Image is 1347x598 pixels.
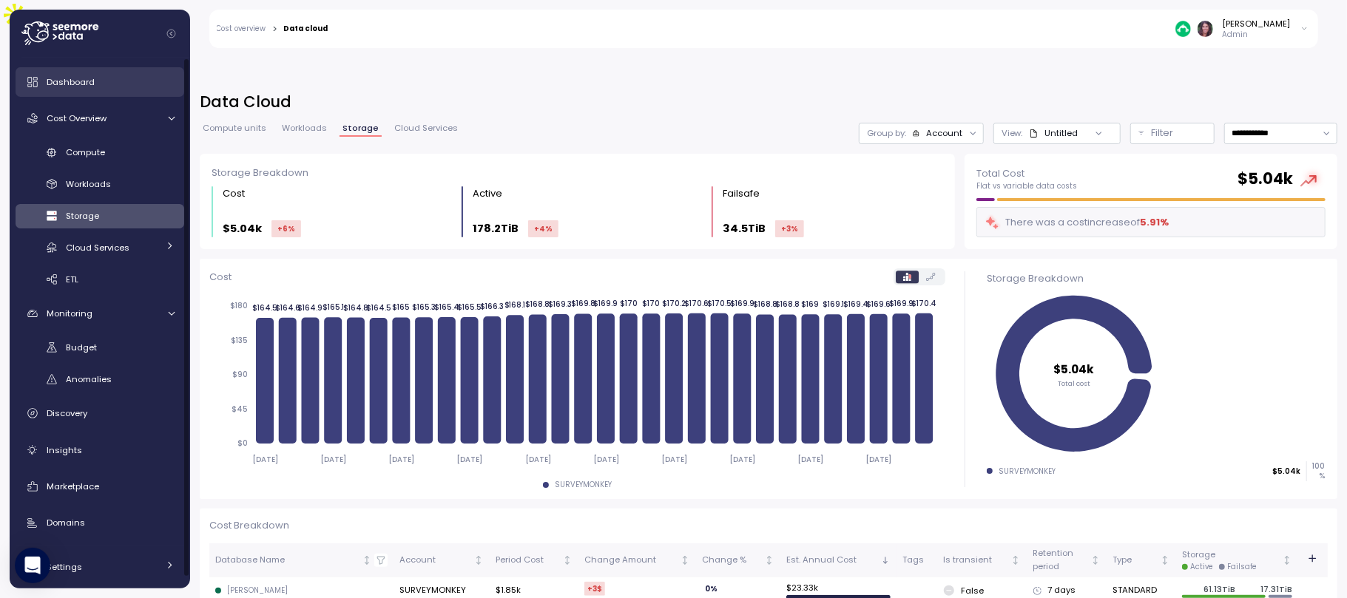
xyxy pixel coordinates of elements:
[16,267,184,291] a: ETL
[456,455,482,464] tspan: [DATE]
[490,543,578,578] th: Period CostNot sorted
[232,370,248,380] tspan: $90
[1175,21,1191,36] img: 687cba7b7af778e9efcde14e.PNG
[162,28,180,39] button: Collapse navigation
[1152,126,1174,140] p: Filter
[1002,127,1023,139] p: View:
[272,24,277,34] div: >
[16,472,184,501] a: Marketplace
[937,543,1027,578] th: Is transientNot sorted
[752,300,777,310] tspan: $168.8
[1190,562,1213,572] div: Active
[1182,583,1258,595] p: 61.13TiB
[593,299,618,309] tspan: $169.9
[16,553,184,582] a: Settings
[702,582,720,596] div: 0 %
[342,124,379,132] span: Storage
[642,299,660,309] tspan: $170
[684,299,709,308] tspan: $170.6
[434,302,459,312] tspan: $165.4
[473,555,484,565] div: Not sorted
[66,146,105,158] span: Compute
[47,561,82,573] span: Settings
[412,303,436,313] tspan: $165.3
[865,455,891,464] tspan: [DATE]
[237,439,248,449] tspan: $0
[480,302,504,311] tspan: $166.3
[730,299,754,309] tspan: $169.9
[1160,555,1170,565] div: Not sorted
[275,303,300,313] tspan: $164.6
[47,308,92,319] span: Monitoring
[209,518,1328,533] p: Cost Breakdown
[209,270,232,285] p: Cost
[780,543,897,578] th: Est. Annual CostSorted descending
[889,299,914,309] tspan: $169.9
[16,67,184,97] a: Dashboard
[528,220,558,237] div: +4 %
[1058,378,1090,388] tspan: Total cost
[1029,127,1078,139] div: Untitled
[231,336,248,345] tspan: $135
[47,76,95,88] span: Dashboard
[1090,555,1101,565] div: Not sorted
[282,124,327,132] span: Workloads
[1027,543,1107,578] th: RetentionperiodNot sorted
[620,299,638,309] tspan: $170
[271,220,301,237] div: +6 %
[680,555,690,565] div: Not sorted
[926,127,962,139] div: Account
[1033,584,1101,597] div: 7 days
[1272,466,1300,477] p: $5.04k
[843,299,868,309] tspan: $169.4
[555,480,612,490] div: SURVEYMONKEY
[343,303,368,313] tspan: $164.8
[1282,555,1292,565] div: Not sorted
[66,342,97,353] span: Budget
[47,444,82,456] span: Insights
[987,271,1326,286] div: Storage Breakdown
[911,299,936,308] tspan: $170.4
[548,299,572,309] tspan: $169.3
[223,220,262,237] p: $5.04k
[15,548,50,583] div: Open Intercom Messenger
[66,210,99,222] span: Storage
[1198,21,1213,36] img: ACg8ocLDuIZlR5f2kIgtapDwVC7yp445s3OgbrQTIAV7qYj8P05r5pI=s96-c
[584,554,678,567] div: Change Amount
[1223,18,1291,30] div: [PERSON_NAME]
[365,303,391,313] tspan: $164.5
[525,300,550,310] tspan: $168.8
[801,300,819,310] tspan: $169
[16,299,184,328] a: Monitoring
[1107,543,1175,578] th: TypeNot sorted
[1223,30,1291,40] p: Admin
[215,554,359,567] div: Database Name
[504,301,525,310] tspan: $168.1
[362,555,372,565] div: Not sorted
[1130,123,1215,144] button: Filter
[562,555,573,565] div: Not sorted
[496,554,560,567] div: Period Cost
[47,112,107,124] span: Cost Overview
[764,555,774,565] div: Not sorted
[209,543,394,578] th: Database NameNot sorted
[16,509,184,538] a: Domains
[1260,583,1292,595] p: 17.31TiB
[584,582,605,596] div: +3 $
[1010,555,1021,565] div: Not sorted
[323,303,344,313] tspan: $165.1
[66,273,78,285] span: ETL
[232,404,248,414] tspan: $45
[16,435,184,465] a: Insights
[729,455,755,464] tspan: [DATE]
[578,543,696,578] th: Change AmountNot sorted
[1113,554,1158,567] div: Type
[524,455,550,464] tspan: [DATE]
[473,220,519,237] p: 178.2TiB
[866,299,891,309] tspan: $169.6
[16,398,184,428] a: Discovery
[16,367,184,392] a: Anomalies
[902,554,931,567] div: Tags
[283,25,328,33] div: Data cloud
